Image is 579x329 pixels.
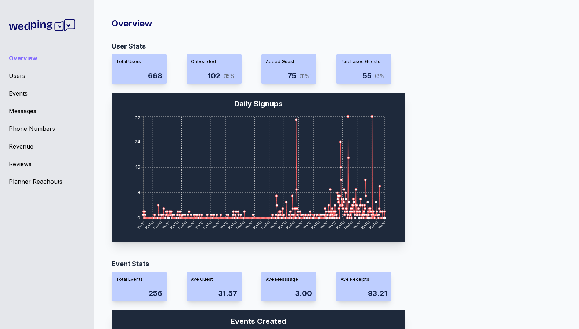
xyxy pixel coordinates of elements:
[218,288,237,298] div: 31.57
[269,220,279,230] tspan: [DATE]
[135,139,140,144] tspan: 24
[374,72,387,80] div: (8%)
[178,220,187,230] tspan: [DATE]
[116,59,162,65] div: Total Users
[137,190,140,195] tspan: 8
[9,142,85,151] a: Revenue
[195,220,204,230] tspan: [DATE]
[9,160,85,168] a: Reviews
[191,276,237,282] div: Ave Guest
[137,215,140,221] tspan: 0
[9,177,85,186] a: Planner Reachouts
[228,220,237,230] tspan: [DATE]
[191,59,237,65] div: Onboarded
[153,220,163,230] tspan: [DATE]
[368,288,387,298] div: 93.21
[211,220,221,230] tspan: [DATE]
[328,220,337,230] tspan: [DATE]
[136,220,146,230] tspan: [DATE]
[223,72,237,80] div: (15%)
[220,220,229,230] tspan: [DATE]
[261,220,271,230] tspan: [DATE]
[186,220,196,230] tspan: [DATE]
[135,164,140,170] tspan: 16
[377,220,387,230] tspan: [DATE]
[361,220,370,230] tspan: [DATE]
[344,220,354,230] tspan: [DATE]
[203,220,212,230] tspan: [DATE]
[294,220,304,230] tspan: [DATE]
[149,288,162,298] div: 256
[369,220,379,230] tspan: [DATE]
[286,220,295,230] tspan: [DATE]
[311,220,320,230] tspan: [DATE]
[287,71,296,81] div: 75
[341,59,387,65] div: Purchased Guests
[9,54,85,62] a: Overview
[9,124,85,133] a: Phone Numbers
[244,220,254,230] tspan: [DATE]
[278,220,287,230] tspan: [DATE]
[295,288,312,298] div: 3.00
[145,220,154,230] tspan: [DATE]
[161,220,171,230] tspan: [DATE]
[135,115,140,121] tspan: 32
[231,316,286,326] div: Events Created
[170,220,179,230] tspan: [DATE]
[266,59,312,65] div: Added Guest
[234,99,283,109] div: Daily Signups
[299,72,312,80] div: (11%)
[319,220,329,230] tspan: [DATE]
[303,220,312,230] tspan: [DATE]
[9,107,85,115] a: Messages
[9,89,85,98] a: Events
[266,276,312,282] div: Ave Messsage
[236,220,246,230] tspan: [DATE]
[148,71,162,81] div: 668
[112,259,556,269] div: Event Stats
[116,276,162,282] div: Total Events
[363,71,372,81] div: 55
[208,71,220,81] div: 102
[336,220,345,230] tspan: [DATE]
[253,220,262,230] tspan: [DATE]
[112,41,556,51] div: User Stats
[112,18,556,29] div: Overview
[352,220,362,230] tspan: [DATE]
[341,276,387,282] div: Ave Receipts
[9,71,85,80] a: Users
